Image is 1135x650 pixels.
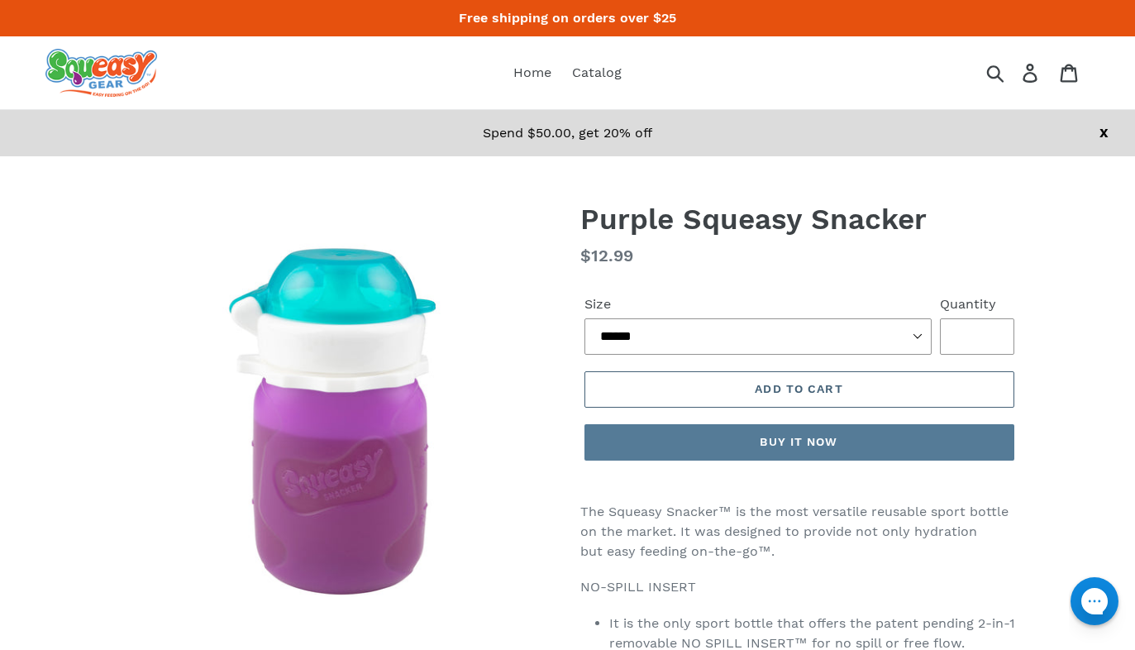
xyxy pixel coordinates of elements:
p: NO-SPILL INSERT [580,577,1018,597]
a: Home [505,60,560,85]
span: $12.99 [580,246,633,265]
span: Add to cart [755,382,842,395]
a: Catalog [564,60,630,85]
button: Buy it now [584,424,1014,461]
button: Add to cart [584,371,1014,408]
h1: Purple Squeasy Snacker [580,202,1018,237]
span: Catalog [572,65,622,81]
label: Quantity [940,294,1014,314]
a: X [1099,125,1109,141]
label: Size [584,294,932,314]
span: Home [513,65,551,81]
p: The Squeasy Snacker™ is the most versatile reusable sport bottle on the market. It was designed t... [580,502,1018,562]
img: squeasy gear snacker portable food pouch [45,49,157,97]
